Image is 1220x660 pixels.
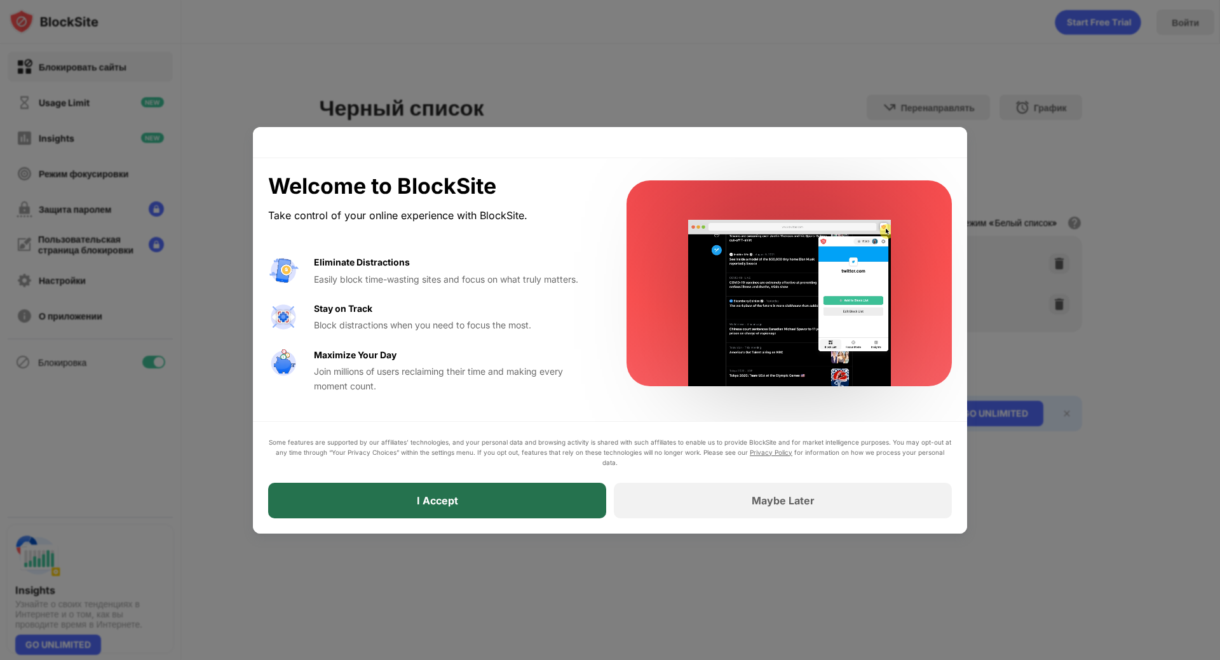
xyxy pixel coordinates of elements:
[314,273,596,286] div: Easily block time-wasting sites and focus on what truly matters.
[268,302,299,332] img: value-focus.svg
[752,494,815,507] div: Maybe Later
[314,302,372,316] div: Stay on Track
[314,255,410,269] div: Eliminate Distractions
[314,365,596,393] div: Join millions of users reclaiming their time and making every moment count.
[268,173,596,199] div: Welcome to BlockSite
[417,494,458,507] div: I Accept
[314,348,396,362] div: Maximize Your Day
[314,318,596,332] div: Block distractions when you need to focus the most.
[268,348,299,379] img: value-safe-time.svg
[750,448,792,456] a: Privacy Policy
[268,206,596,225] div: Take control of your online experience with BlockSite.
[268,255,299,286] img: value-avoid-distractions.svg
[268,437,952,468] div: Some features are supported by our affiliates’ technologies, and your personal data and browsing ...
